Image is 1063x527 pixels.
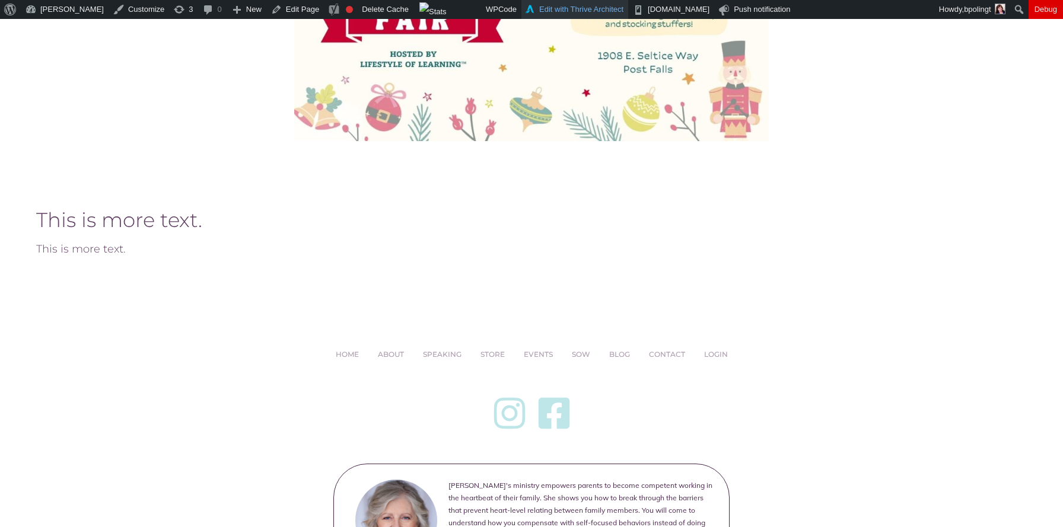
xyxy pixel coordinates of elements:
[378,347,404,362] a: ABOUT
[423,347,462,362] a: SPEAKING
[36,207,202,232] span: This is more text.
[609,347,630,362] a: BLOG
[524,347,553,362] a: EVENTS
[419,2,447,21] img: Views over 48 hours. Click for more Jetpack Stats.
[572,347,590,362] a: SOW
[480,347,505,362] a: STORE
[704,347,728,362] a: LOGIN
[336,347,359,362] a: HOME
[36,242,126,255] span: This is more text.
[649,347,685,362] a: CONTACT
[346,6,353,13] div: Focus keyphrase not set
[964,5,991,14] span: bpolingt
